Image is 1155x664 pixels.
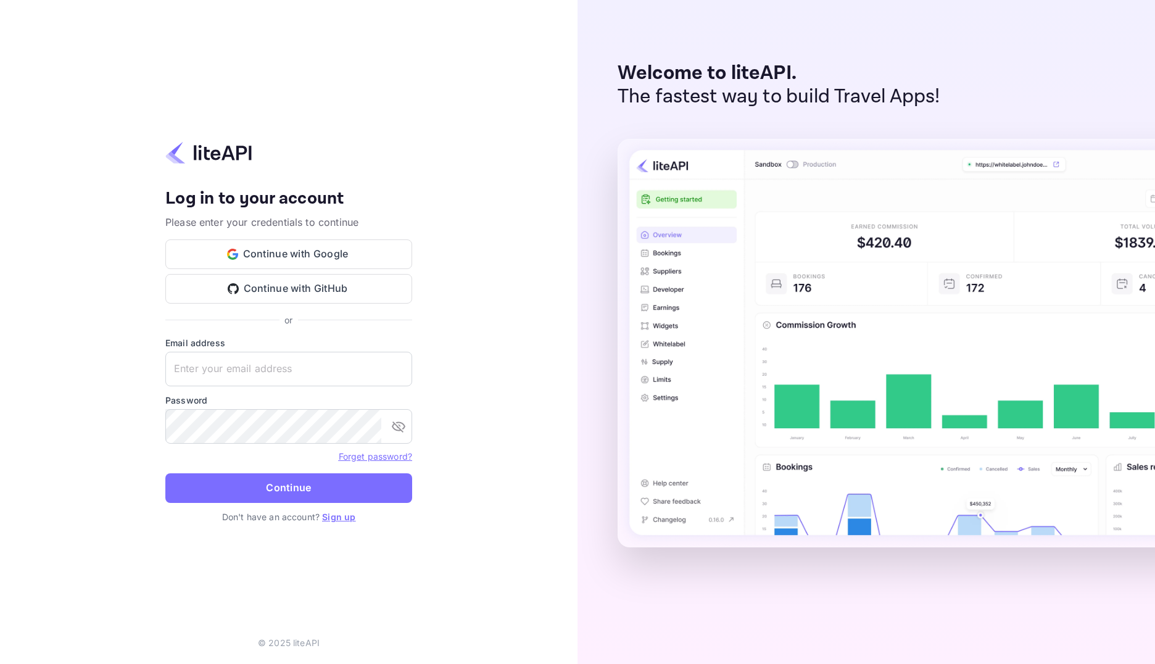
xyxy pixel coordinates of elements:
button: Continue [165,473,412,503]
a: Forget password? [339,450,412,462]
img: liteapi [165,141,252,165]
button: Continue with GitHub [165,274,412,304]
p: Please enter your credentials to continue [165,215,412,230]
label: Password [165,394,412,407]
p: Don't have an account? [165,510,412,523]
h4: Log in to your account [165,188,412,210]
label: Email address [165,336,412,349]
p: The fastest way to build Travel Apps! [618,85,940,109]
button: Continue with Google [165,239,412,269]
p: or [284,313,292,326]
a: Forget password? [339,451,412,462]
p: Welcome to liteAPI. [618,62,940,85]
a: Sign up [322,512,355,522]
button: toggle password visibility [386,414,411,439]
p: © 2025 liteAPI [258,636,320,649]
input: Enter your email address [165,352,412,386]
